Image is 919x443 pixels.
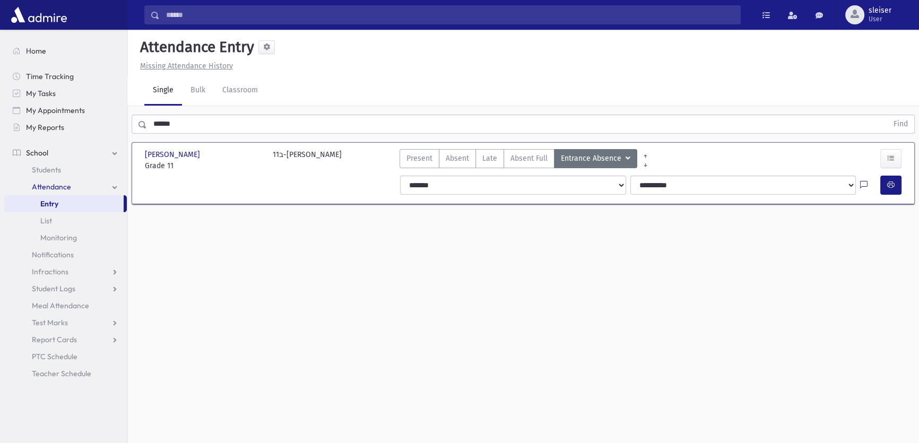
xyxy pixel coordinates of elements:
a: Bulk [182,76,214,106]
a: Students [4,161,127,178]
a: Infractions [4,263,127,280]
span: sleiser [869,6,891,15]
img: AdmirePro [8,4,70,25]
a: Attendance [4,178,127,195]
span: Time Tracking [26,72,74,81]
span: Monitoring [40,233,77,242]
span: Present [406,153,432,164]
a: Teacher Schedule [4,365,127,382]
span: Meal Attendance [32,301,89,310]
div: 11ב-[PERSON_NAME] [273,149,342,171]
a: Entry [4,195,124,212]
button: Find [887,115,914,133]
span: Absent [446,153,469,164]
span: Teacher Schedule [32,369,91,378]
h5: Attendance Entry [136,38,254,56]
span: My Tasks [26,89,56,98]
span: Entry [40,199,58,209]
span: Attendance [32,182,71,192]
a: Meal Attendance [4,297,127,314]
span: Students [32,165,61,175]
span: Late [482,153,497,164]
a: Home [4,42,127,59]
a: My Tasks [4,85,127,102]
a: Missing Attendance History [136,62,233,71]
a: My Reports [4,119,127,136]
button: Entrance Absence [554,149,637,168]
a: List [4,212,127,229]
a: Time Tracking [4,68,127,85]
input: Search [160,5,740,24]
span: Test Marks [32,318,68,327]
a: Monitoring [4,229,127,246]
a: Notifications [4,246,127,263]
span: School [26,148,48,158]
span: PTC Schedule [32,352,77,361]
a: Test Marks [4,314,127,331]
span: Absent Full [510,153,548,164]
span: List [40,216,52,225]
span: Infractions [32,267,68,276]
a: My Appointments [4,102,127,119]
a: Classroom [214,76,266,106]
span: Student Logs [32,284,75,293]
span: My Appointments [26,106,85,115]
span: Home [26,46,46,56]
span: My Reports [26,123,64,132]
a: PTC Schedule [4,348,127,365]
span: Report Cards [32,335,77,344]
span: Notifications [32,250,74,259]
a: School [4,144,127,161]
a: Report Cards [4,331,127,348]
a: Student Logs [4,280,127,297]
u: Missing Attendance History [140,62,233,71]
a: Single [144,76,182,106]
span: [PERSON_NAME] [145,149,202,160]
div: AttTypes [400,149,637,171]
span: User [869,15,891,23]
span: Entrance Absence [561,153,623,164]
span: Grade 11 [145,160,262,171]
